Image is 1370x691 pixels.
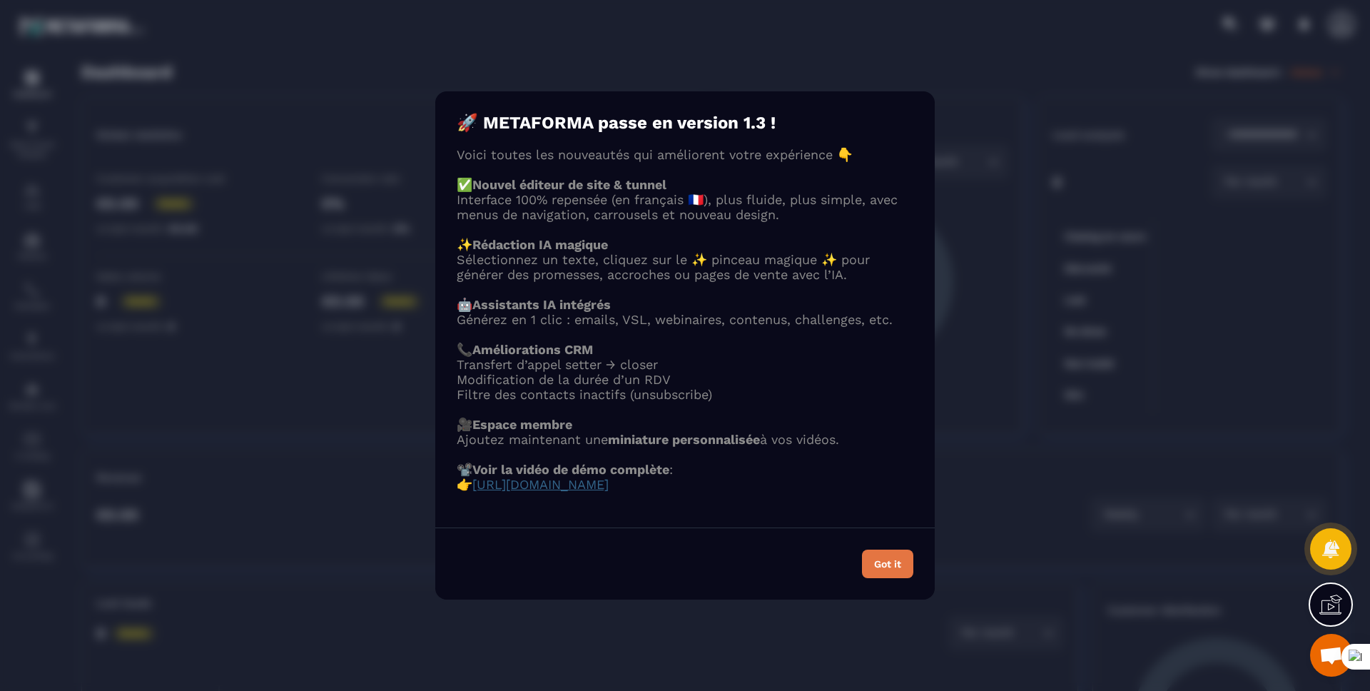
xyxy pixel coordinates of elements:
[1310,634,1353,677] div: Mở cuộc trò chuyện
[472,237,608,252] strong: Rédaction IA magique
[457,192,913,222] p: Interface 100% repensée (en français 🇫🇷), plus fluide, plus simple, avec menus de navigation, car...
[457,252,913,282] p: Sélectionnez un texte, cliquez sur le ✨ pinceau magique ✨ pour générer des promesses, accroches o...
[472,177,666,192] strong: Nouvel éditeur de site & tunnel
[472,417,572,432] strong: Espace membre
[457,147,913,162] p: Voici toutes les nouveautés qui améliorent votre expérience 👇
[457,462,913,477] p: 📽️ :
[457,312,913,327] p: Générez en 1 clic : emails, VSL, webinaires, contenus, challenges, etc.
[457,237,913,252] p: ✨
[457,372,913,387] li: Modification de la durée d’un RDV
[457,387,913,402] li: Filtre des contacts inactifs (unsubscribe)
[472,477,609,492] a: [URL][DOMAIN_NAME]
[457,113,913,133] h4: 🚀 METAFORMA passe en version 1.3 !
[472,297,611,312] strong: Assistants IA intégrés
[457,417,913,432] p: 🎥
[457,357,913,372] li: Transfert d’appel setter → closer
[608,432,760,447] strong: miniature personnalisée
[874,559,901,569] div: Got it
[457,432,913,447] p: Ajoutez maintenant une à vos vidéos.
[457,342,913,357] p: 📞
[457,297,913,312] p: 🤖
[457,477,913,492] p: 👉
[862,550,913,578] button: Got it
[457,177,913,192] p: ✅
[472,342,593,357] strong: Améliorations CRM
[472,462,669,477] strong: Voir la vidéo de démo complète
